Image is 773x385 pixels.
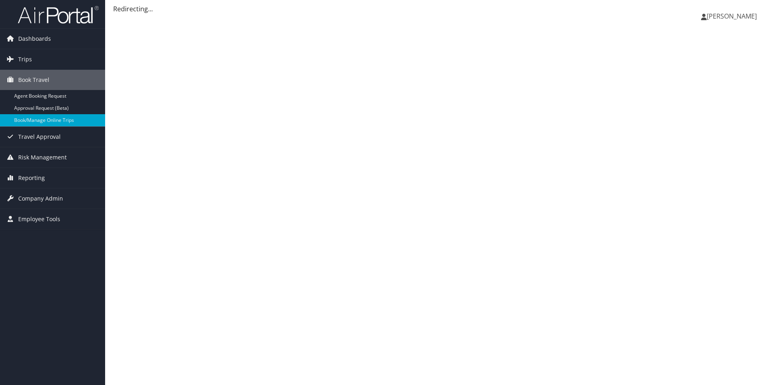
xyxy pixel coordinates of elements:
[18,70,49,90] span: Book Travel
[18,188,63,209] span: Company Admin
[707,12,757,21] span: [PERSON_NAME]
[18,127,61,147] span: Travel Approval
[18,168,45,188] span: Reporting
[18,49,32,69] span: Trips
[18,147,67,167] span: Risk Management
[701,4,765,28] a: [PERSON_NAME]
[18,5,99,24] img: airportal-logo.png
[113,4,765,14] div: Redirecting...
[18,29,51,49] span: Dashboards
[18,209,60,229] span: Employee Tools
